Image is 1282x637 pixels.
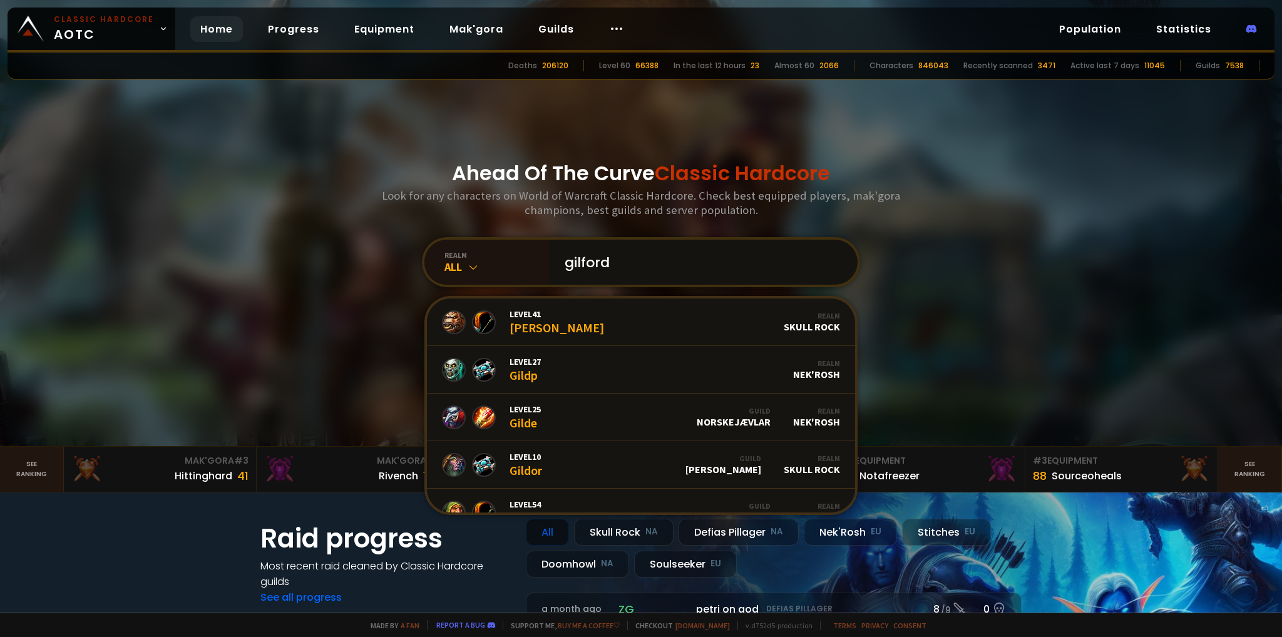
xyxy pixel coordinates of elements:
div: Almost 60 [774,60,814,71]
div: All [444,260,550,274]
span: Level 27 [510,356,541,367]
div: Nek'Rosh [793,359,840,380]
span: Support me, [503,621,620,630]
a: Terms [833,621,856,630]
div: Rivench [379,468,418,484]
small: NA [601,558,613,570]
div: Defias Pillager [679,519,799,546]
div: 41 [237,467,249,484]
span: Classic Hardcore [655,159,830,187]
div: Guild [709,501,771,511]
a: Level10GildorGuild[PERSON_NAME]RealmSkull Rock [427,441,855,489]
div: NorskeJævlar [697,406,771,428]
h1: Raid progress [260,519,511,558]
a: Statistics [1146,16,1221,42]
div: Guild [685,454,761,463]
a: Mak'Gora#3Hittinghard41 [64,447,256,492]
span: # 3 [1033,454,1047,467]
h1: Ahead Of The Curve [452,158,830,188]
div: Skull Rock [574,519,674,546]
a: See all progress [260,590,342,604]
div: Realm [784,311,840,320]
div: 2066 [819,60,839,71]
div: Active last 7 days [1070,60,1139,71]
a: Seeranking [1218,447,1282,492]
a: Privacy [861,621,888,630]
div: Soulseeker [634,551,737,578]
div: Equipment [841,454,1017,467]
div: 23 [751,60,759,71]
a: Buy me a coffee [558,621,620,630]
div: Nek'Rosh [793,406,840,428]
input: Search a character... [557,240,843,285]
div: Realm [793,359,840,368]
div: 11045 [1144,60,1165,71]
h4: Most recent raid cleaned by Classic Hardcore guilds [260,558,511,589]
h3: Look for any characters on World of Warcraft Classic Hardcore. Check best equipped players, mak'g... [377,188,905,217]
div: Doomhowl [526,551,629,578]
div: Gildor [510,451,542,478]
span: v. d752d5 - production [737,621,813,630]
div: Nek'Rosh [804,519,897,546]
a: Level27GildpRealmNek'Rosh [427,346,855,394]
div: Mak'Gora [71,454,248,467]
div: 7538 [1225,60,1244,71]
div: 3471 [1038,60,1055,71]
span: Level 41 [510,308,604,320]
div: Characters [869,60,913,71]
span: Made by [363,621,419,630]
div: Level 60 [599,60,630,71]
small: NA [645,526,658,538]
a: Mak'Gora#2Rivench100 [257,447,449,492]
div: Realm [784,454,840,463]
a: Guilds [528,16,584,42]
div: Sourceoheals [1052,468,1122,484]
div: Deaths [508,60,537,71]
div: Mak'Gora [264,454,441,467]
div: realm [444,250,550,260]
a: Equipment [344,16,424,42]
div: Gildp [510,356,541,383]
div: Gildor [510,499,542,526]
div: DankMatter [709,501,771,523]
a: #2Equipment88Notafreezer [833,447,1025,492]
span: # 3 [234,454,249,467]
small: Classic Hardcore [54,14,154,25]
div: Equipment [1033,454,1209,467]
a: Home [190,16,243,42]
a: Progress [258,16,329,42]
a: Level41[PERSON_NAME]RealmSkull Rock [427,298,855,346]
div: Guilds [1196,60,1220,71]
div: Gilde [510,404,541,431]
div: Skull Rock [784,311,840,333]
small: EU [871,526,881,538]
div: 88 [1033,467,1047,484]
a: Level54GildorGuildDankMatterRealmNek'Rosh [427,489,855,536]
div: Stitches [902,519,991,546]
a: Level25GildeGuildNorskeJævlarRealmNek'Rosh [427,394,855,441]
div: 846043 [918,60,948,71]
small: EU [710,558,721,570]
div: In the last 12 hours [674,60,746,71]
div: Realm [793,406,840,415]
div: [PERSON_NAME] [685,454,761,476]
a: #3Equipment88Sourceoheals [1025,447,1218,492]
a: Consent [893,621,926,630]
a: Classic HardcoreAOTC [8,8,175,50]
div: Recently scanned [963,60,1033,71]
a: a month agozgpetri on godDefias Pillager8 /90 [526,593,1022,626]
small: NA [771,526,783,538]
div: Notafreezer [859,468,920,484]
span: Level 25 [510,404,541,415]
div: [PERSON_NAME] [510,308,604,335]
a: [DOMAIN_NAME] [675,621,730,630]
span: Level 10 [510,451,542,462]
div: Nek'Rosh [793,501,840,523]
span: Level 54 [510,499,542,510]
span: Checkout [627,621,730,630]
div: Skull Rock [784,454,840,476]
span: AOTC [54,14,154,44]
small: EU [965,526,975,538]
a: Mak'gora [439,16,513,42]
div: Hittinghard [175,468,232,484]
